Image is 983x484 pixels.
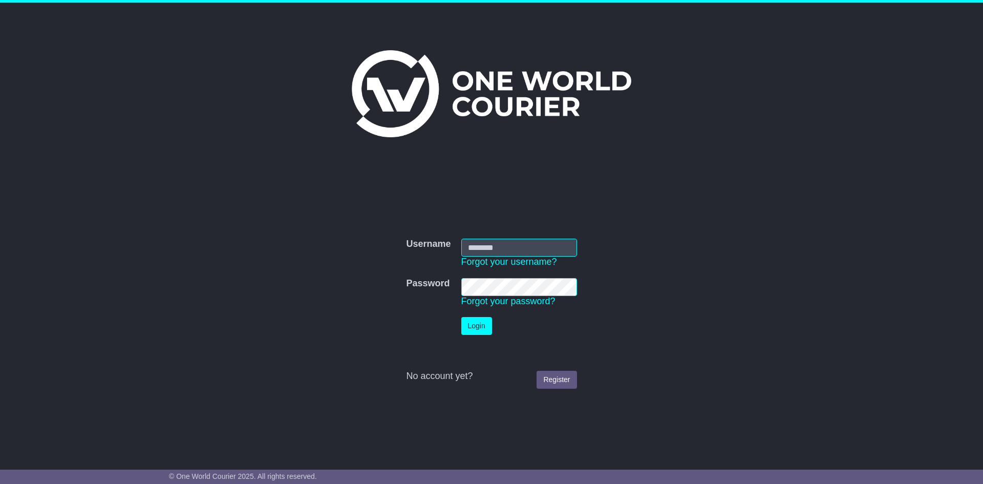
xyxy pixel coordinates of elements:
a: Forgot your username? [461,257,557,267]
a: Register [537,371,576,389]
a: Forgot your password? [461,296,555,306]
button: Login [461,317,492,335]
label: Username [406,239,451,250]
label: Password [406,278,450,289]
span: © One World Courier 2025. All rights reserved. [169,472,317,480]
div: No account yet? [406,371,576,382]
img: One World [352,50,631,137]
